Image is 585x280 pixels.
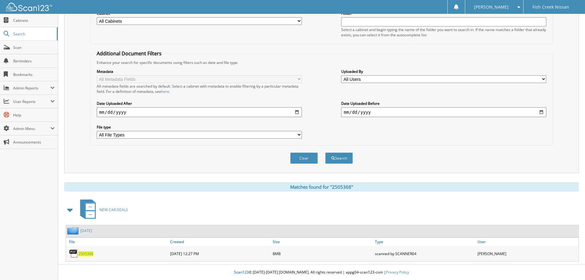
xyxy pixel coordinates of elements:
a: here [161,89,169,94]
span: Search [13,31,54,37]
img: folder2.png [67,227,80,235]
a: [DATE] [80,228,92,233]
div: Enhance your search for specific documents using filters such as date and file type. [94,60,549,65]
span: User Reports [13,99,50,104]
a: User [476,238,579,246]
a: Type [373,238,476,246]
a: Created [169,238,271,246]
a: File [66,238,169,246]
img: scan123-logo-white.svg [6,3,52,11]
span: Admin Reports [13,85,50,91]
input: start [97,107,302,117]
div: Select a cabinet and begin typing the name of the folder you want to search in. If the name match... [341,27,546,37]
a: Privacy Policy [386,270,409,275]
div: All metadata fields are searched by default. Select a cabinet with metadata to enable filtering b... [97,84,302,94]
div: [DATE] 12:27 PM [169,247,271,260]
iframe: Chat Widget [554,250,585,280]
legend: Additional Document Filters [94,50,165,57]
label: Uploaded By [341,69,546,74]
img: PDF.png [69,249,78,258]
a: 2505368 [78,251,93,256]
span: [PERSON_NAME] [474,5,509,9]
span: NEW CAR DEALS [99,207,128,212]
a: Size [271,238,374,246]
span: Announcements [13,140,55,145]
div: scanned by SCANNER04 [373,247,476,260]
span: Scan123 [234,270,249,275]
button: Search [325,152,353,164]
span: Admin Menu [13,126,50,131]
input: end [341,107,546,117]
a: NEW CAR DEALS [76,198,128,222]
label: File type [97,124,302,130]
div: © [DATE]-[DATE] [DOMAIN_NAME]. All rights reserved | appg04-scan123-com | [58,265,585,280]
div: [PERSON_NAME] [476,247,579,260]
span: Bookmarks [13,72,55,77]
span: Scan [13,45,55,50]
span: Reminders [13,58,55,64]
span: Fish Creek Nissan [532,5,569,9]
label: Date Uploaded Before [341,101,546,106]
span: Help [13,112,55,118]
span: Cabinets [13,18,55,23]
label: Date Uploaded After [97,101,302,106]
label: Metadata [97,69,302,74]
div: Matches found for "2505368" [64,182,579,191]
div: 8MB [271,247,374,260]
button: Clear [290,152,318,164]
